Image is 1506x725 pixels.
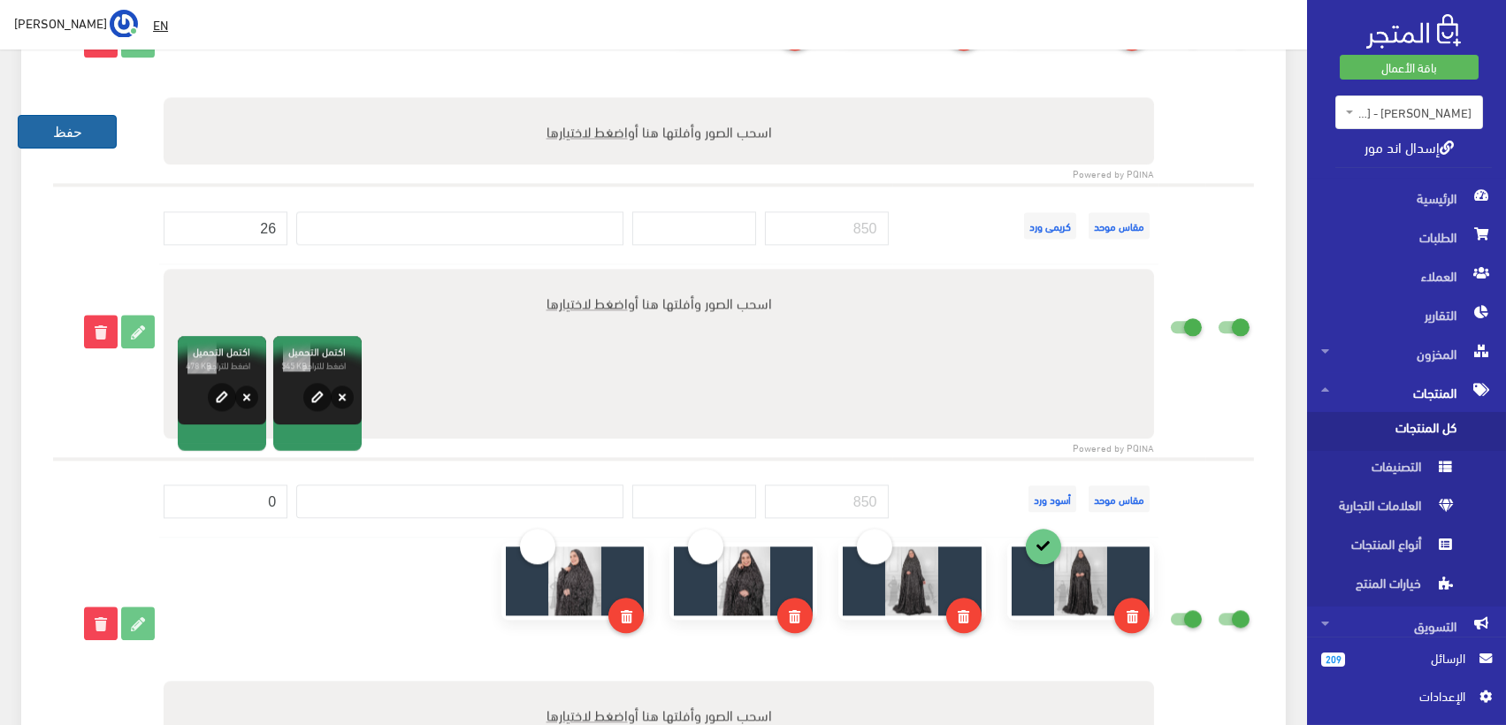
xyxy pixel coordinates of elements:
a: Powered by PQINA [1073,170,1154,178]
span: الطلبات [1321,217,1492,256]
span: العلامات التجارية [1321,490,1456,529]
span: المنتجات [1321,373,1492,412]
a: العلامات التجارية [1307,490,1506,529]
a: ... [PERSON_NAME] [14,9,138,37]
span: مقاس موحد [1089,485,1150,512]
a: اﻹعدادات [1321,686,1492,714]
a: المنتجات [1307,373,1506,412]
img: khmar-bkm-toyl-ktaa-oahdh-stan.jpg [717,546,770,615]
span: التقارير [1321,295,1492,334]
label: اسحب الصور وأفلتها هنا أو [539,113,779,149]
button: حفظ [18,115,117,149]
a: 209 الرسائل [1321,648,1492,686]
span: كريمى ورد [1024,212,1076,239]
span: خيارات المنتج [1321,568,1456,607]
span: اﻹعدادات [1335,686,1464,706]
a: إسدال اند مور [1365,134,1454,159]
a: كل المنتجات [1307,412,1506,451]
span: كل المنتجات [1321,412,1456,451]
span: اضغط لاختيارها [547,289,628,315]
span: التصنيفات [1321,451,1456,490]
span: esdalandmore - مصر - اسدال اند مور [1335,95,1483,129]
input: 850 [765,485,889,518]
a: المخزون [1307,334,1506,373]
span: العملاء [1321,256,1492,295]
span: أسود ورد [1028,485,1076,512]
a: التصنيفات [1307,451,1506,490]
a: Powered by PQINA [1073,444,1154,452]
img: khmar-bkm-toyl-ktaa-oahdh-stan.jpg [1054,546,1107,615]
span: التسويق [1321,607,1492,645]
span: 209 [1321,652,1345,667]
span: الرئيسية [1321,179,1492,217]
a: التقارير [1307,295,1506,334]
img: khmar-bkm-toyl-ktaa-oahdh-stan.jpg [885,546,938,615]
a: أنواع المنتجات [1307,529,1506,568]
a: خيارات المنتج [1307,568,1506,607]
span: المخزون [1321,334,1492,373]
span: أنواع المنتجات [1321,529,1456,568]
a: العملاء [1307,256,1506,295]
span: esdalandmore - مصر - اسدال اند مور [1357,103,1472,121]
input: 850 [765,211,889,245]
span: اضغط لاختيارها [547,118,628,143]
a: EN [146,9,175,41]
span: الرسائل [1359,648,1465,668]
u: EN [153,13,168,35]
a: الرئيسية [1307,179,1506,217]
img: ... [110,10,138,38]
a: باقة الأعمال [1340,55,1479,80]
img: khmar-bkm-toyl-ktaa-oahdh-stan.jpg [548,546,601,615]
span: [PERSON_NAME] [14,11,107,34]
img: . [1366,14,1461,49]
span: مقاس موحد [1089,212,1150,239]
label: اسحب الصور وأفلتها هنا أو [539,285,779,320]
a: الطلبات [1307,217,1506,256]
